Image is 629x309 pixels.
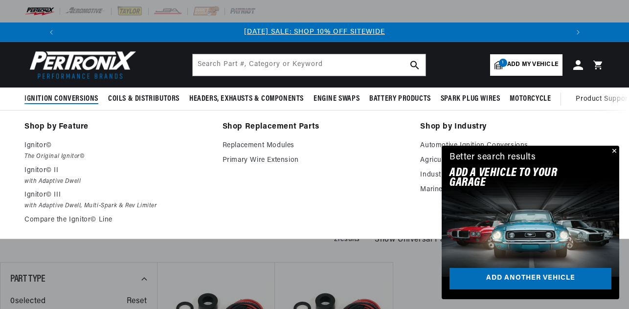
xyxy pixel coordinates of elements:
span: Engine Swaps [314,94,359,104]
a: Ignitor© The Original Ignitor© [24,140,209,162]
a: Compare the Ignitor© Line [24,214,209,226]
summary: Battery Products [364,88,436,110]
button: Translation missing: en.sections.announcements.previous_announcement [42,22,61,42]
summary: Motorcycle [505,88,556,110]
summary: Engine Swaps [309,88,364,110]
span: 0 selected [10,295,45,308]
a: Shop by Feature [24,120,209,134]
span: Motorcycle [510,94,551,104]
a: Automotive Ignition Conversions [420,140,605,152]
span: Add my vehicle [507,60,558,69]
button: search button [404,54,426,76]
span: Battery Products [369,94,431,104]
span: Part Type [10,274,45,284]
span: Coils & Distributors [108,94,180,104]
span: Spark Plug Wires [441,94,500,104]
a: Industrial Ignition Conversions [420,169,605,181]
a: Primary Wire Extension [223,154,407,166]
span: 1 [499,59,507,67]
div: 1 of 3 [61,27,568,38]
span: Ignition Conversions [24,94,98,104]
div: Announcement [61,27,568,38]
p: Ignitor© II [24,165,209,177]
input: Search Part #, Category or Keyword [193,54,426,76]
div: Better search results [449,151,536,165]
span: Reset [127,295,147,308]
button: Translation missing: en.sections.announcements.next_announcement [568,22,588,42]
a: Ignitor© II with Adaptive Dwell [24,165,209,187]
button: Close [607,146,619,157]
img: Pertronix [24,48,137,82]
a: Ignitor© III with Adaptive Dwell, Multi-Spark & Rev Limiter [24,189,209,211]
summary: Headers, Exhausts & Components [184,88,309,110]
em: The Original Ignitor© [24,152,209,162]
em: with Adaptive Dwell, Multi-Spark & Rev Limiter [24,201,209,211]
span: Headers, Exhausts & Components [189,94,304,104]
a: Agricultural Ignition Conversions [420,154,605,166]
a: Marine Ignition Conversions [420,184,605,196]
a: Replacement Modules [223,140,407,152]
a: Shop Replacement Parts [223,120,407,134]
a: Add another vehicle [449,268,611,290]
a: 1Add my vehicle [490,54,562,76]
summary: Spark Plug Wires [436,88,505,110]
p: Ignitor© [24,140,209,152]
summary: Coils & Distributors [103,88,184,110]
h2: Add A VEHICLE to your garage [449,168,587,188]
span: 2 results [334,236,360,243]
span: Show Universal Parts [375,234,454,246]
p: Ignitor© III [24,189,209,201]
a: Shop by Industry [420,120,605,134]
em: with Adaptive Dwell [24,177,209,187]
summary: Ignition Conversions [24,88,103,110]
a: [DATE] SALE: SHOP 10% OFF SITEWIDE [244,28,385,36]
